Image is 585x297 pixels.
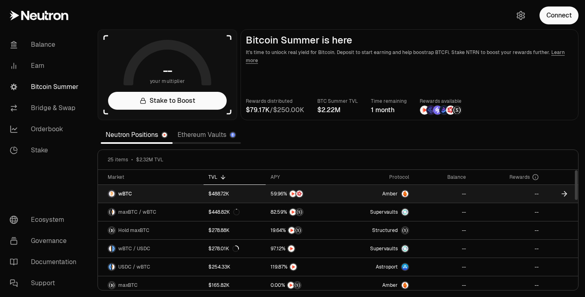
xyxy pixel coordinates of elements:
[208,174,261,180] div: TVL
[420,106,429,115] img: NTRN
[112,245,115,252] img: USDC Logo
[414,203,471,221] a: --
[98,276,204,294] a: maxBTC LogomaxBTC
[108,92,227,110] a: Stake to Boost
[204,185,266,203] a: $488.72K
[108,174,199,180] div: Market
[108,245,111,252] img: wBTC Logo
[3,98,88,119] a: Bridge & Swap
[471,221,544,239] a: --
[402,227,408,234] img: maxBTC
[98,185,204,203] a: wBTC LogowBTC
[402,245,408,252] img: Supervaults
[3,209,88,230] a: Ecosystem
[108,209,111,215] img: maxBTC Logo
[271,190,335,198] button: NTRNMars Fragments
[382,282,398,288] span: Amber
[108,156,128,163] span: 25 items
[446,106,455,115] img: Mars Fragments
[414,185,471,203] a: --
[376,264,398,270] span: Astroport
[471,258,544,276] a: --
[3,76,88,98] a: Bitcoin Summer
[288,227,295,234] img: NTRN
[266,221,340,239] a: NTRNStructured Points
[382,191,398,197] span: Amber
[173,127,241,143] a: Ethereum Vaults
[370,209,398,215] span: Supervaults
[112,264,115,270] img: wBTC Logo
[402,282,408,288] img: Amber
[420,97,462,105] p: Rewards available
[371,97,407,105] p: Time remaining
[208,245,239,252] div: $278.01K
[246,48,573,65] p: It's time to unlock real yield for Bitcoin. Deposit to start earning and help boostrap BTCFi. Sta...
[266,240,340,258] a: NTRN
[101,127,173,143] a: Neutron Positions
[208,282,230,288] div: $165.82K
[98,258,204,276] a: USDC LogowBTC LogoUSDC / wBTC
[427,106,435,115] img: EtherFi Points
[266,203,340,221] a: NTRNStructured Points
[3,119,88,140] a: Orderbook
[453,106,461,115] img: Structured Points
[295,227,301,234] img: Structured Points
[271,174,335,180] div: APY
[340,258,414,276] a: Astroport
[440,106,448,115] img: Bedrock Diamonds
[98,240,204,258] a: wBTC LogoUSDC LogowBTC / USDC
[296,191,303,197] img: Mars Fragments
[118,227,149,234] span: Hold maxBTC
[340,203,414,221] a: SupervaultsSupervaults
[471,276,544,294] a: --
[370,245,398,252] span: Supervaults
[204,240,266,258] a: $278.01K
[340,221,414,239] a: StructuredmaxBTC
[230,132,235,137] img: Ethereum Logo
[163,64,172,77] h1: --
[162,132,167,137] img: Neutron Logo
[3,34,88,55] a: Balance
[271,208,335,216] button: NTRNStructured Points
[271,281,335,289] button: NTRNStructured Points
[208,227,230,234] div: $278.88K
[112,209,115,215] img: wBTC Logo
[136,156,163,163] span: $2.32M TVL
[108,191,115,197] img: wBTC Logo
[371,105,407,115] div: 1 month
[246,35,573,46] h2: Bitcoin Summer is here
[402,191,408,197] img: Amber
[290,191,296,197] img: NTRN
[288,282,294,288] img: NTRN
[118,191,132,197] span: wBTC
[204,221,266,239] a: $278.88K
[118,245,150,252] span: wBTC / USDC
[3,230,88,251] a: Governance
[208,209,240,215] div: $448.82K
[290,209,296,215] img: NTRN
[204,276,266,294] a: $165.82K
[208,191,229,197] div: $488.72K
[150,77,185,85] span: your multiplier
[288,245,295,252] img: NTRN
[414,276,471,294] a: --
[3,140,88,161] a: Stake
[317,97,358,105] p: BTC Summer TVL
[108,227,115,234] img: maxBTC Logo
[118,282,138,288] span: maxBTC
[290,264,297,270] img: NTRN
[266,258,340,276] a: NTRN
[271,245,335,253] button: NTRN
[3,251,88,273] a: Documentation
[271,226,335,234] button: NTRNStructured Points
[246,97,304,105] p: Rewards distributed
[509,174,530,180] span: Rewards
[108,264,111,270] img: USDC Logo
[345,174,409,180] div: Protocol
[539,7,578,24] button: Connect
[372,227,398,234] span: Structured
[208,264,230,270] div: $254.33K
[414,258,471,276] a: --
[340,240,414,258] a: SupervaultsSupervaults
[98,203,204,221] a: maxBTC LogowBTC LogomaxBTC / wBTC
